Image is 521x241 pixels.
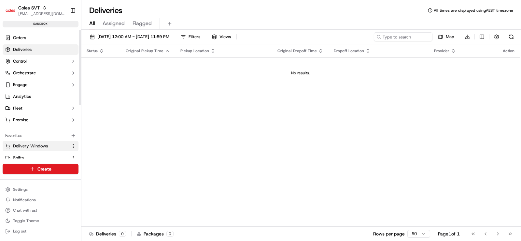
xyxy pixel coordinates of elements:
[13,197,36,203] span: Notifications
[46,144,79,149] a: Powered byPylon
[13,58,27,64] span: Control
[507,32,516,41] button: Refresh
[3,141,78,151] button: Delivery Windows
[7,95,17,105] img: Wei Ye
[219,34,231,40] span: Views
[20,101,53,106] span: [PERSON_NAME]
[3,91,78,102] a: Analytics
[334,48,364,53] span: Dropoff Location
[7,7,20,20] img: Nash
[7,85,44,90] div: Past conversations
[3,164,78,174] button: Create
[5,5,16,16] img: Coles SVT
[58,101,71,106] span: [DATE]
[13,229,26,234] span: Log out
[55,129,60,134] div: 💻
[87,48,98,53] span: Status
[13,117,28,123] span: Promise
[277,48,317,53] span: Original Dropoff Time
[119,231,126,237] div: 0
[3,3,67,18] button: Coles SVTColes SVT[EMAIL_ADDRESS][DOMAIN_NAME]
[13,105,22,111] span: Fleet
[3,185,78,194] button: Settings
[209,32,234,41] button: Views
[166,231,174,237] div: 0
[3,153,78,163] button: Shifts
[29,62,107,69] div: Start new chat
[3,80,78,90] button: Engage
[434,8,513,13] span: All times are displayed using AEST timezone
[29,69,90,74] div: We're available if you need us!
[435,32,457,41] button: Map
[13,143,48,149] span: Delivery Windows
[14,62,25,74] img: 6896339556228_8d8ce7a9af23287cc65f_72.jpg
[18,5,40,11] button: Coles SVT
[3,21,78,27] div: sandbox
[7,62,18,74] img: 1736555255976-a54dd68f-1ca7-489b-9aae-adbdc363a1c4
[3,115,78,125] button: Promise
[5,143,68,149] a: Delivery Windows
[3,103,78,113] button: Fleet
[137,231,174,237] div: Packages
[373,231,405,237] p: Rows per page
[62,128,105,135] span: API Documentation
[13,35,26,41] span: Orders
[503,48,514,53] div: Action
[438,231,460,237] div: Page 1 of 1
[13,187,28,192] span: Settings
[13,94,31,99] span: Analytics
[54,101,56,106] span: •
[13,82,27,88] span: Engage
[3,206,78,215] button: Chat with us!
[3,130,78,141] div: Favorites
[189,34,200,40] span: Filters
[13,47,32,53] span: Deliveries
[97,34,169,40] span: [DATE] 12:00 AM - [DATE] 11:59 PM
[13,128,50,135] span: Knowledge Base
[13,70,36,76] span: Orchestrate
[4,126,52,137] a: 📗Knowledge Base
[178,32,203,41] button: Filters
[3,195,78,204] button: Notifications
[103,20,125,27] span: Assigned
[84,70,517,76] div: No results.
[133,20,152,27] span: Flagged
[5,155,68,161] a: Shifts
[89,20,95,27] span: All
[3,68,78,78] button: Orchestrate
[3,44,78,55] a: Deliveries
[111,64,119,72] button: Start new chat
[434,48,449,53] span: Provider
[65,144,79,149] span: Pylon
[374,32,432,41] input: Type to search
[13,208,37,213] span: Chat with us!
[180,48,209,53] span: Pickup Location
[3,227,78,236] button: Log out
[7,26,119,37] p: Welcome 👋
[13,218,39,223] span: Toggle Theme
[126,48,163,53] span: Original Pickup Time
[7,129,12,134] div: 📗
[89,231,126,237] div: Deliveries
[37,166,51,172] span: Create
[446,34,454,40] span: Map
[13,155,24,161] span: Shifts
[18,11,65,16] button: [EMAIL_ADDRESS][DOMAIN_NAME]
[87,32,172,41] button: [DATE] 12:00 AM - [DATE] 11:59 PM
[3,216,78,225] button: Toggle Theme
[89,5,122,16] h1: Deliveries
[3,56,78,67] button: Control
[52,126,107,137] a: 💻API Documentation
[17,42,117,49] input: Got a question? Start typing here...
[3,33,78,43] a: Orders
[101,83,119,91] button: See all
